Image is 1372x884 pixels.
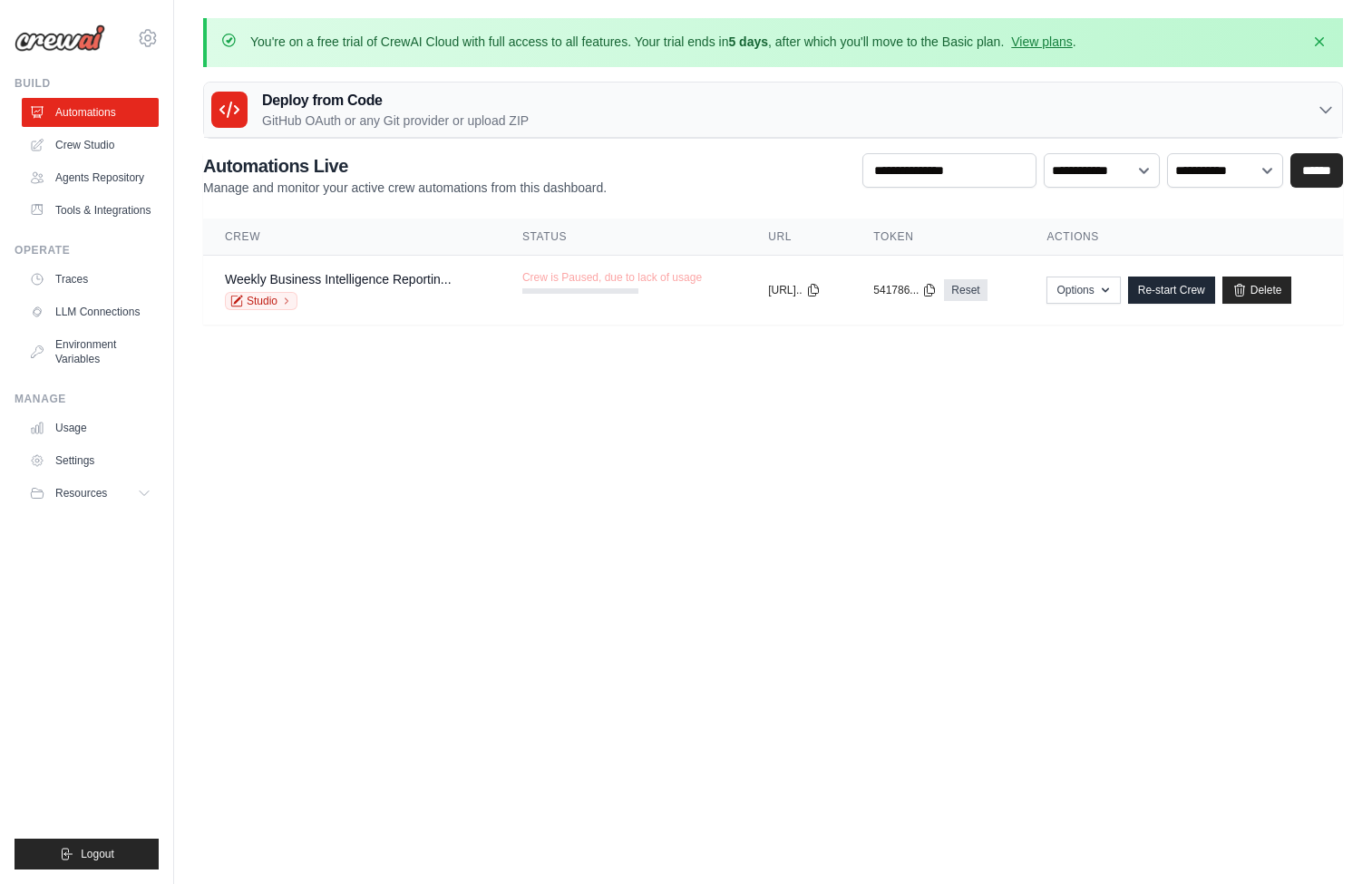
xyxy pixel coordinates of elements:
[1281,797,1372,884] iframe: Chat Widget
[1128,277,1215,304] a: Re-start Crew
[22,297,159,326] a: LLM Connections
[1046,277,1120,304] button: Options
[203,179,607,197] p: Manage and monitor your active crew automations from this dashboard.
[1222,277,1292,304] a: Delete
[501,219,746,256] th: Status
[1025,219,1343,256] th: Actions
[22,413,159,442] a: Usage
[15,392,159,406] div: Manage
[851,219,1025,256] th: Token
[522,270,702,285] span: Crew is Paused, due to lack of usage
[873,283,937,297] button: 541786...
[15,243,159,257] div: Operate
[1011,34,1072,49] a: View plans
[22,131,159,160] a: Crew Studio
[203,153,607,179] h2: Automations Live
[22,98,159,127] a: Automations
[225,292,297,310] a: Studio
[250,33,1076,51] p: You're on a free trial of CrewAI Cloud with full access to all features. Your trial ends in , aft...
[22,479,159,508] button: Resources
[15,24,105,52] img: Logo
[944,279,987,301] a: Reset
[262,112,529,130] p: GitHub OAuth or any Git provider or upload ZIP
[15,76,159,91] div: Build
[22,265,159,294] a: Traces
[22,446,159,475] a: Settings
[81,847,114,861] span: Logout
[225,272,452,287] a: Weekly Business Intelligence Reportin...
[22,163,159,192] a: Agents Repository
[262,90,529,112] h3: Deploy from Code
[15,839,159,869] button: Logout
[203,219,501,256] th: Crew
[22,330,159,374] a: Environment Variables
[55,486,107,500] span: Resources
[728,34,768,49] strong: 5 days
[22,196,159,225] a: Tools & Integrations
[746,219,851,256] th: URL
